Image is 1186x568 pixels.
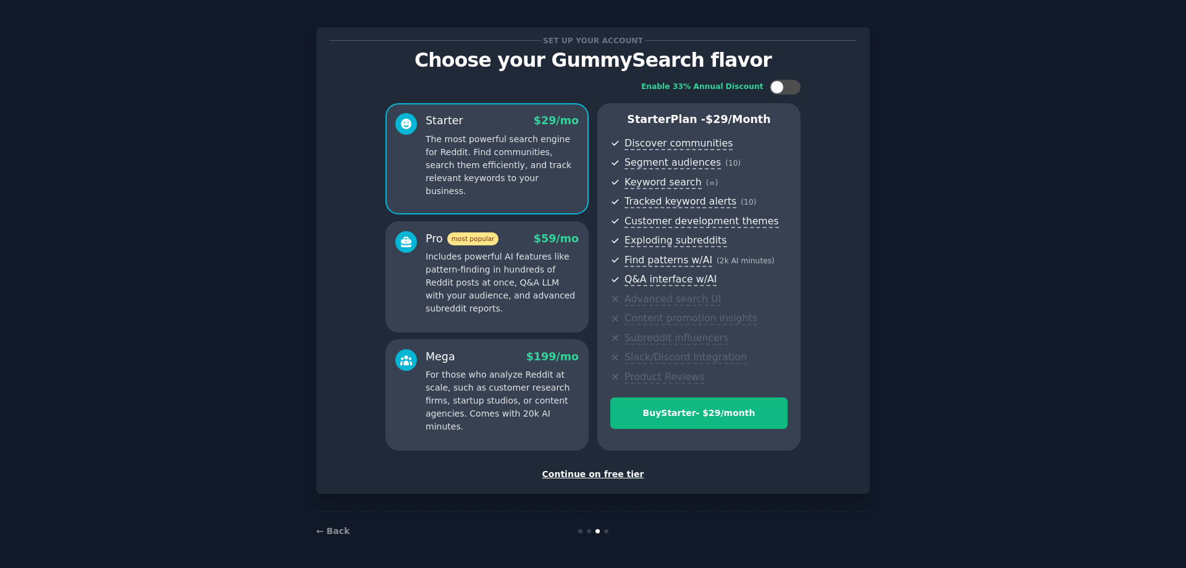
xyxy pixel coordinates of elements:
[625,254,712,267] span: Find patterns w/AI
[426,231,498,247] div: Pro
[641,82,763,93] div: Enable 33% Annual Discount
[526,350,579,363] span: $ 199 /mo
[541,34,646,47] span: Set up your account
[625,156,721,169] span: Segment audiences
[625,176,702,189] span: Keyword search
[625,234,726,247] span: Exploding subreddits
[625,371,704,384] span: Product Reviews
[706,179,718,187] span: ( ∞ )
[625,351,747,364] span: Slack/Discord integration
[329,49,857,71] p: Choose your GummySearch flavor
[316,526,350,536] a: ← Back
[426,113,463,129] div: Starter
[625,195,736,208] span: Tracked keyword alerts
[426,250,579,315] p: Includes powerful AI features like pattern-finding in hundreds of Reddit posts at once, Q&A LLM w...
[625,137,733,150] span: Discover communities
[610,397,788,429] button: BuyStarter- $29/month
[426,368,579,433] p: For those who analyze Reddit at scale, such as customer research firms, startup studios, or conte...
[725,159,741,167] span: ( 10 )
[447,232,499,245] span: most popular
[741,198,756,206] span: ( 10 )
[625,293,721,306] span: Advanced search UI
[534,232,579,245] span: $ 59 /mo
[705,113,771,125] span: $ 29 /month
[625,332,728,345] span: Subreddit influencers
[611,407,787,420] div: Buy Starter - $ 29 /month
[610,112,788,127] p: Starter Plan -
[426,133,579,198] p: The most powerful search engine for Reddit. Find communities, search them efficiently, and track ...
[426,349,455,365] div: Mega
[625,273,717,286] span: Q&A interface w/AI
[625,215,779,228] span: Customer development themes
[329,468,857,481] div: Continue on free tier
[534,114,579,127] span: $ 29 /mo
[717,256,775,265] span: ( 2k AI minutes )
[625,312,757,325] span: Content promotion insights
